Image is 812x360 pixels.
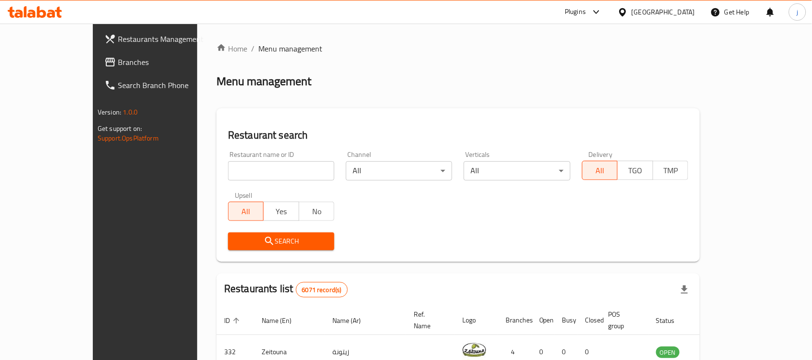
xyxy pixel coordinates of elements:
[617,161,653,180] button: TGO
[498,306,532,335] th: Branches
[251,43,254,54] li: /
[632,7,695,17] div: [GEOGRAPHIC_DATA]
[97,27,228,51] a: Restaurants Management
[118,33,221,45] span: Restaurants Management
[622,164,649,178] span: TGO
[589,151,613,158] label: Delivery
[578,306,601,335] th: Closed
[228,202,264,221] button: All
[216,43,247,54] a: Home
[224,282,348,297] h2: Restaurants list
[455,306,498,335] th: Logo
[228,161,334,180] input: Search for restaurant name or ID..
[236,235,327,247] span: Search
[797,7,798,17] span: j
[609,309,637,332] span: POS group
[263,202,299,221] button: Yes
[657,164,685,178] span: TMP
[118,79,221,91] span: Search Branch Phone
[267,205,295,219] span: Yes
[98,106,121,118] span: Version:
[228,128,688,142] h2: Restaurant search
[332,315,373,326] span: Name (Ar)
[582,161,618,180] button: All
[532,306,555,335] th: Open
[299,202,334,221] button: No
[97,51,228,74] a: Branches
[656,347,680,358] span: OPEN
[216,74,311,89] h2: Menu management
[258,43,322,54] span: Menu management
[98,132,159,144] a: Support.OpsPlatform
[673,278,696,301] div: Export file
[296,282,348,297] div: Total records count
[656,315,687,326] span: Status
[346,161,452,180] div: All
[97,74,228,97] a: Search Branch Phone
[653,161,688,180] button: TMP
[464,161,570,180] div: All
[235,192,253,199] label: Upsell
[228,232,334,250] button: Search
[565,6,586,18] div: Plugins
[262,315,304,326] span: Name (En)
[303,205,330,219] span: No
[296,285,347,295] span: 6071 record(s)
[414,309,443,332] span: Ref. Name
[555,306,578,335] th: Busy
[232,205,260,219] span: All
[216,43,700,54] nav: breadcrumb
[98,122,142,135] span: Get support on:
[123,106,138,118] span: 1.0.0
[586,164,614,178] span: All
[224,315,242,326] span: ID
[118,56,221,68] span: Branches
